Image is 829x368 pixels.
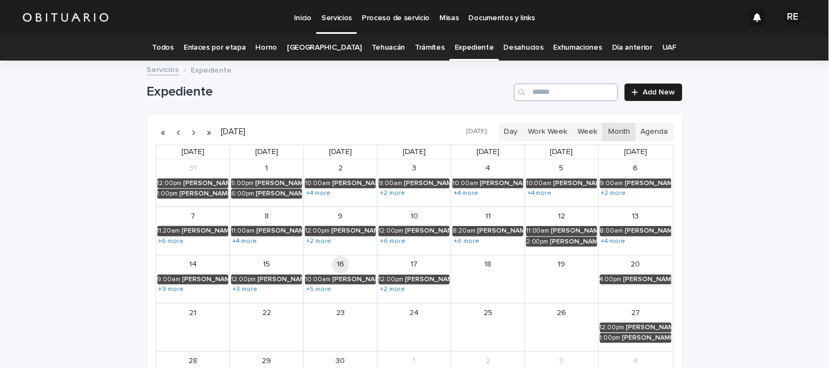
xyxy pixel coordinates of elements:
a: September 7, 2025 [184,207,202,225]
td: September 1, 2025 [230,159,304,207]
div: 11:20am [157,227,180,235]
a: Show 4 more events [526,189,553,198]
img: HUM7g2VNRLqGMmR9WVqf [22,7,109,28]
a: Show 2 more events [379,189,406,198]
a: September 17, 2025 [405,256,423,274]
a: Show 6 more events [157,237,185,246]
td: September 10, 2025 [378,207,451,255]
td: September 6, 2025 [599,159,673,207]
span: Add New [643,88,675,96]
div: 12:00pm [157,180,182,187]
a: Show 2 more events [600,189,627,198]
div: 12:00pm [379,227,403,235]
td: September 27, 2025 [599,303,673,351]
div: 12:00pm [305,227,330,235]
a: Enlaces por etapa [184,35,246,61]
button: Next year [202,123,217,141]
a: Monday [253,145,280,159]
td: September 25, 2025 [451,303,525,351]
div: 9:00am [379,180,402,187]
div: 8:20am [452,227,475,235]
a: Sunday [179,145,207,159]
td: September 15, 2025 [230,255,304,303]
td: September 11, 2025 [451,207,525,255]
div: [PERSON_NAME] [332,180,376,187]
a: September 19, 2025 [553,256,571,274]
a: Show 5 more events [305,285,332,294]
a: Show 4 more events [305,189,332,198]
td: September 19, 2025 [525,255,599,303]
a: September 9, 2025 [332,207,349,225]
a: Thursday [474,145,502,159]
a: Día anterior [612,35,652,61]
div: [PERSON_NAME] [180,190,229,198]
td: September 22, 2025 [230,303,304,351]
a: Show 4 more events [452,189,479,198]
a: September 15, 2025 [258,256,275,274]
div: [PERSON_NAME] [PERSON_NAME] SANTIAGO [331,227,376,235]
div: [PERSON_NAME] Y [PERSON_NAME] [PERSON_NAME] [624,276,672,283]
div: [PERSON_NAME] [257,276,302,283]
div: [PERSON_NAME] [625,180,672,187]
div: 12:00pm [379,276,403,283]
div: [PERSON_NAME] Y [PERSON_NAME] [480,180,524,187]
a: August 31, 2025 [184,160,202,177]
div: [PERSON_NAME] [PERSON_NAME] [626,324,672,331]
a: Show 6 more events [379,237,407,246]
div: [PERSON_NAME] [PERSON_NAME] [405,227,450,235]
td: September 5, 2025 [525,159,599,207]
a: Tehuacán [372,35,405,61]
div: [PERSON_NAME] [PERSON_NAME] [477,227,524,235]
button: Week [573,123,603,141]
p: Expediente [191,63,232,75]
div: 10:00am [452,180,478,187]
div: 1:00pm [157,190,178,198]
td: September 26, 2025 [525,303,599,351]
td: September 13, 2025 [599,207,673,255]
a: Show 4 more events [600,237,627,246]
div: [PERSON_NAME] [405,276,450,283]
div: 11:00am [231,227,255,235]
a: Servicios [147,63,179,75]
a: Horno [256,35,277,61]
div: [PERSON_NAME] SAID [554,180,597,187]
a: September 8, 2025 [258,207,275,225]
div: 10:00am [526,180,552,187]
div: 10:00am [305,180,331,187]
td: September 16, 2025 [304,255,378,303]
a: September 2, 2025 [332,160,349,177]
div: [PERSON_NAME] [PERSON_NAME][US_STATE] [184,180,229,187]
a: Show 3 more events [231,285,258,294]
a: September 27, 2025 [627,304,644,322]
a: Show 2 more events [305,237,332,246]
button: Previous month [171,123,186,141]
td: September 17, 2025 [378,255,451,303]
div: [PERSON_NAME] [PERSON_NAME] [622,334,672,342]
a: September 13, 2025 [627,207,644,225]
a: Show 4 more events [231,237,258,246]
a: September 12, 2025 [553,207,571,225]
h2: [DATE] [217,128,246,136]
div: 5:00pm [231,180,254,187]
div: 4:00pm [600,276,622,283]
a: September 21, 2025 [184,304,202,322]
div: [PERSON_NAME] [PERSON_NAME] [404,180,450,187]
div: 10:00am [305,276,331,283]
div: RE [784,9,802,26]
a: September 4, 2025 [479,160,497,177]
a: Tuesday [327,145,354,159]
div: [PERSON_NAME] [PERSON_NAME] [255,180,302,187]
a: September 26, 2025 [553,304,571,322]
div: [PERSON_NAME] [256,190,302,198]
a: Trámites [415,35,445,61]
td: September 20, 2025 [599,255,673,303]
div: [PERSON_NAME] [551,227,597,235]
a: September 10, 2025 [405,207,423,225]
div: 9:00am [600,180,624,187]
a: Wednesday [401,145,428,159]
button: Previous year [156,123,171,141]
div: [PERSON_NAME] [182,227,229,235]
button: [DATE] [461,124,492,140]
a: Friday [548,145,575,159]
div: [PERSON_NAME] [PERSON_NAME] [256,227,302,235]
